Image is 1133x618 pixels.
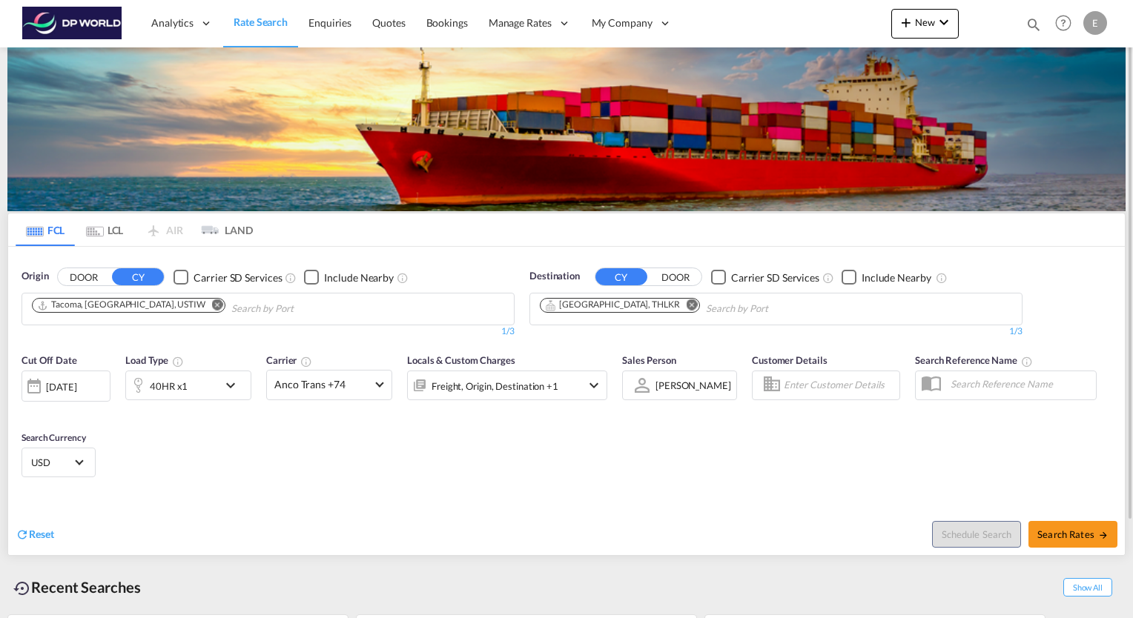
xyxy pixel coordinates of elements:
div: Include Nearby [862,270,931,285]
button: Remove [202,299,225,313]
md-pagination-wrapper: Use the left and right arrow keys to navigate between tabs [16,213,253,246]
div: icon-magnify [1025,16,1042,39]
md-icon: icon-information-outline [172,356,184,368]
div: Tacoma, WA, USTIW [37,299,205,311]
md-icon: The selected Trucker/Carrierwill be displayed in the rate results If the rates are from another f... [300,356,312,368]
md-chips-wrap: Chips container. Use arrow keys to select chips. [538,293,853,321]
md-tab-item: LCL [75,213,134,246]
md-datepicker: Select [22,399,33,419]
md-icon: icon-arrow-right [1098,530,1109,540]
input: Enter Customer Details [784,374,895,396]
md-icon: icon-chevron-down [222,376,247,394]
span: Search Rates [1037,528,1109,540]
button: Remove [677,299,699,313]
div: Help [1051,10,1083,37]
span: USD [31,456,73,469]
div: Include Nearby [324,270,394,285]
md-icon: Unchecked: Search for CY (Container Yard) services for all selected carriers.Checked : Search for... [822,272,834,284]
div: Carrier SD Services [731,270,819,285]
input: Chips input. [231,297,372,321]
button: CY [595,268,647,285]
md-icon: Unchecked: Ignores neighbouring ports when fetching rates.Checked : Includes neighbouring ports w... [936,272,948,284]
span: New [897,16,953,28]
span: Cut Off Date [22,354,77,366]
span: Sales Person [622,354,676,366]
div: [PERSON_NAME] [655,379,731,391]
md-checkbox: Checkbox No Ink [304,269,394,285]
md-select: Sales Person: Eugene Kim [654,374,733,396]
md-icon: Unchecked: Search for CY (Container Yard) services for all selected carriers.Checked : Search for... [285,272,297,284]
md-icon: icon-chevron-down [935,13,953,31]
div: 1/3 [529,325,1023,338]
md-icon: icon-magnify [1025,16,1042,33]
md-checkbox: Checkbox No Ink [174,269,282,285]
span: Load Type [125,354,184,366]
span: Customer Details [752,354,827,366]
span: Search Currency [22,432,86,443]
md-chips-wrap: Chips container. Use arrow keys to select chips. [30,293,378,321]
img: c08ca190194411f088ed0f3ba295208c.png [22,7,122,40]
md-icon: icon-refresh [16,528,29,541]
span: Enquiries [308,16,351,29]
div: Recent Searches [7,571,147,604]
div: [DATE] [46,380,76,393]
button: DOOR [58,269,110,286]
input: Chips input. [706,297,847,321]
div: E [1083,11,1107,35]
md-checkbox: Checkbox No Ink [842,269,931,285]
div: 1/3 [22,325,515,338]
span: Bookings [426,16,468,29]
span: Locals & Custom Charges [407,354,515,366]
button: Search Ratesicon-arrow-right [1028,521,1117,548]
input: Search Reference Name [943,373,1096,395]
md-tab-item: FCL [16,213,75,246]
span: Rate Search [234,16,288,28]
div: [DATE] [22,371,110,402]
button: icon-plus 400-fgNewicon-chevron-down [891,9,959,39]
img: LCL+%26+FCL+BACKGROUND.png [7,47,1126,211]
span: Anco Trans +74 [274,377,371,392]
span: Show All [1063,578,1112,597]
button: DOOR [650,269,701,286]
button: CY [112,268,164,285]
span: Manage Rates [489,16,552,30]
div: Freight Origin Destination Factory Stuffingicon-chevron-down [407,371,607,400]
md-icon: icon-plus 400-fg [897,13,915,31]
span: Reset [29,528,54,540]
div: Press delete to remove this chip. [37,299,208,311]
md-icon: Unchecked: Ignores neighbouring ports when fetching rates.Checked : Includes neighbouring ports w... [397,272,409,284]
md-select: Select Currency: $ USDUnited States Dollar [30,451,87,473]
span: Help [1051,10,1076,36]
div: Freight Origin Destination Factory Stuffing [432,376,558,396]
div: 40HR x1icon-chevron-down [125,371,251,400]
div: OriginDOOR CY Checkbox No InkUnchecked: Search for CY (Container Yard) services for all selected ... [8,247,1125,554]
div: Carrier SD Services [194,270,282,285]
span: Carrier [266,354,312,366]
div: Press delete to remove this chip. [545,299,683,311]
span: Search Reference Name [915,354,1033,366]
md-icon: Your search will be saved by the below given name [1021,356,1033,368]
div: icon-refreshReset [16,527,54,543]
span: Origin [22,269,48,284]
span: Destination [529,269,580,284]
md-tab-item: LAND [194,213,253,246]
div: 40HR x1 [150,376,188,396]
span: My Company [592,16,653,30]
md-checkbox: Checkbox No Ink [711,269,819,285]
md-icon: icon-chevron-down [585,376,603,394]
div: Lat Krabang, THLKR [545,299,680,311]
span: Analytics [151,16,194,30]
button: Note: By default Schedule search will only considerorigin ports, destination ports and cut off da... [932,521,1021,548]
span: Quotes [372,16,405,29]
md-icon: icon-backup-restore [13,579,31,597]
